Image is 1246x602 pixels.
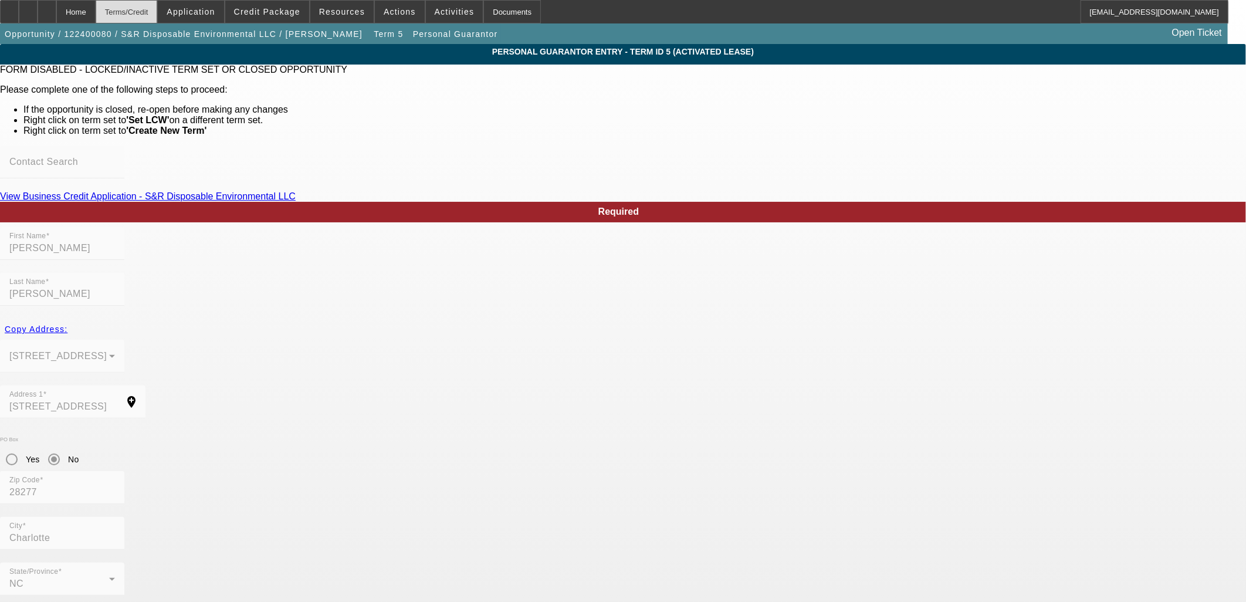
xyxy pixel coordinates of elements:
li: If the opportunity is closed, re-open before making any changes [23,104,1246,115]
mat-label: First Name [9,232,46,240]
span: Opportunity / 122400080 / S&R Disposable Environmental LLC / [PERSON_NAME] [5,29,363,39]
span: Credit Package [234,7,300,16]
b: 'Create New Term' [126,126,206,136]
mat-label: Last Name [9,278,45,286]
span: Personal Guarantor [413,29,498,39]
span: Application [167,7,215,16]
button: Personal Guarantor [410,23,501,45]
span: Actions [384,7,416,16]
button: Actions [375,1,425,23]
b: 'Set LCW' [126,115,169,125]
mat-label: City [9,522,22,530]
span: Required [598,207,639,217]
mat-label: State/Province [9,568,58,576]
span: Personal Guarantor Entry - Term ID 5 (Activated Lease) [9,47,1237,56]
span: Term 5 [374,29,403,39]
button: Application [158,1,224,23]
mat-label: Contact Search [9,157,78,167]
li: Right click on term set to on a different term set. [23,115,1246,126]
span: Activities [435,7,475,16]
mat-icon: add_location [117,395,145,409]
mat-label: Address 1 [9,391,43,398]
button: Term 5 [370,23,407,45]
span: Resources [319,7,365,16]
button: Resources [310,1,374,23]
mat-label: Zip Code [9,476,40,484]
button: Credit Package [225,1,309,23]
li: Right click on term set to [23,126,1246,136]
a: Open Ticket [1167,23,1227,43]
button: Activities [426,1,483,23]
